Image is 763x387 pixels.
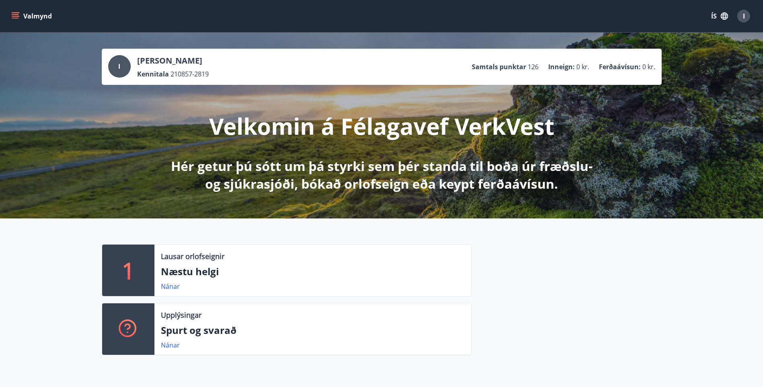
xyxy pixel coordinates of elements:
[161,251,224,261] p: Lausar orlofseignir
[122,255,135,286] p: 1
[137,70,169,78] p: Kennitala
[161,265,465,278] p: Næstu helgi
[169,157,594,193] p: Hér getur þú sótt um þá styrki sem þér standa til boða úr fræðslu- og sjúkrasjóði, bókað orlofsei...
[10,9,55,23] button: menu
[161,323,465,337] p: Spurt og svarað
[171,70,209,78] span: 210857-2819
[161,282,180,291] a: Nánar
[599,62,641,71] p: Ferðaávísun :
[118,62,120,71] span: I
[707,9,732,23] button: ÍS
[528,62,539,71] span: 126
[642,62,655,71] span: 0 kr.
[734,6,753,26] button: I
[161,310,202,320] p: Upplýsingar
[209,111,554,141] p: Velkomin á Félagavef VerkVest
[576,62,589,71] span: 0 kr.
[161,341,180,350] a: Nánar
[137,55,209,66] p: [PERSON_NAME]
[472,62,526,71] p: Samtals punktar
[743,12,745,21] span: I
[548,62,575,71] p: Inneign :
